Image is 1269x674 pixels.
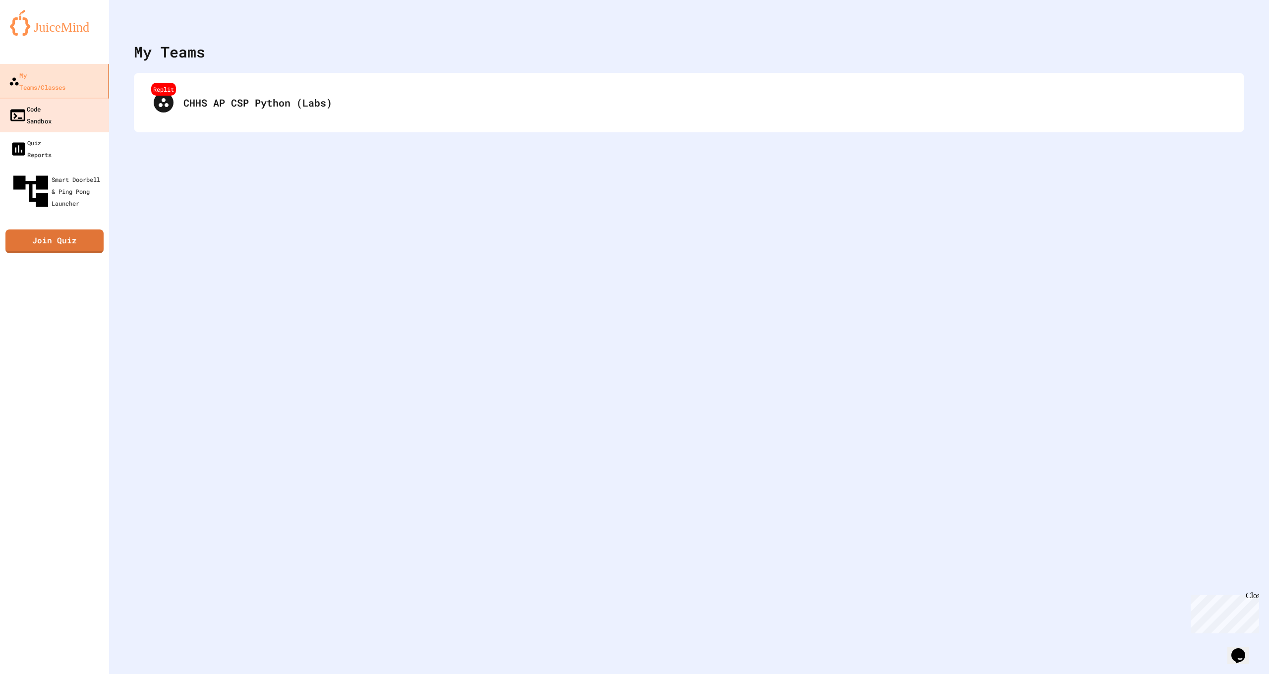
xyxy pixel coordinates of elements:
[10,137,52,161] div: Quiz Reports
[151,83,176,96] div: Replit
[9,103,52,127] div: Code Sandbox
[5,229,104,253] a: Join Quiz
[10,10,99,36] img: logo-orange.svg
[10,170,105,212] div: Smart Doorbell & Ping Pong Launcher
[4,4,68,63] div: Chat with us now!Close
[9,69,66,93] div: My Teams/Classes
[134,41,205,63] div: My Teams
[183,95,1224,110] div: CHHS AP CSP Python (Labs)
[1227,634,1259,664] iframe: chat widget
[144,83,1234,122] div: ReplitCHHS AP CSP Python (Labs)
[1187,591,1259,633] iframe: chat widget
